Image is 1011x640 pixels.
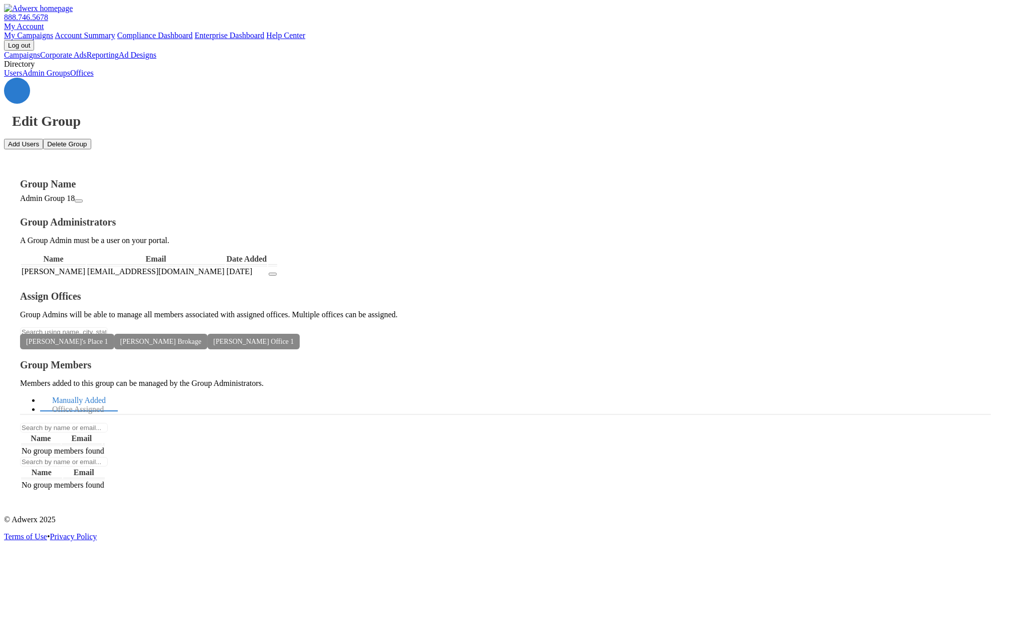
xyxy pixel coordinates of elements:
button: Add Users [4,139,43,149]
a: Corporate Ads [40,51,87,59]
h4: Group Administrators [20,217,991,228]
p: © Adwerx 2025 [4,515,1007,524]
input: Search using name, city, state, or address to filter office list [20,327,108,337]
span: Name [44,255,64,263]
span: [PERSON_NAME]'s Place 1 [20,334,114,349]
td: [DATE] [226,266,267,277]
a: Enterprise Dashboard [194,31,264,40]
span: [PERSON_NAME] Office 1 [208,334,300,349]
h4: Assign Offices [20,291,991,302]
a: 888.746.5678 [4,13,48,22]
p: Members added to this group can be managed by the Group Administrators. [20,379,991,388]
button: Delete Group [43,139,91,149]
a: Privacy Policy [50,532,97,541]
p: A Group Admin must be a user on your portal. [20,236,991,245]
a: Account Summary [55,31,115,40]
div: • [4,532,1007,541]
a: Help Center [266,31,305,40]
a: Reporting [87,51,119,59]
td: [EMAIL_ADDRESS][DOMAIN_NAME] [87,266,225,277]
span: Email [74,468,94,477]
h1: Edit Group [12,113,1007,129]
a: Terms of Use [4,532,47,541]
span: Name [31,434,51,443]
a: Offices [70,69,94,77]
span: [PERSON_NAME] [22,267,85,276]
a: Users [4,69,22,77]
input: Search by name or email... [20,423,108,433]
span: Name [32,468,52,477]
a: Admin Groups [22,69,70,77]
a: My Campaigns [4,31,53,40]
span: Date Added [227,255,267,263]
a: My Account [4,22,44,31]
span: Email [146,255,166,263]
a: Compliance Dashboard [117,31,193,40]
a: Ad Designs [119,51,156,59]
a: Manually Added [40,390,118,411]
span: Email [71,434,92,443]
a: Office Assigned [40,399,116,420]
input: Log out [4,40,34,51]
td: No group members found [21,480,105,490]
p: Group Admins will be able to manage all members associated with assigned offices. Multiple office... [20,310,991,319]
span: Admin Group 18 [20,194,75,202]
button: Remove Administrator [269,273,277,276]
img: Adwerx [4,4,73,13]
div: Directory [4,60,1007,69]
h4: Group Name [20,178,991,190]
input: Search by name or email... [20,457,108,467]
span: [PERSON_NAME] Brokage [114,334,208,349]
a: Campaigns [4,51,40,59]
h4: Group Members [20,359,991,371]
td: No group members found [21,446,105,456]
